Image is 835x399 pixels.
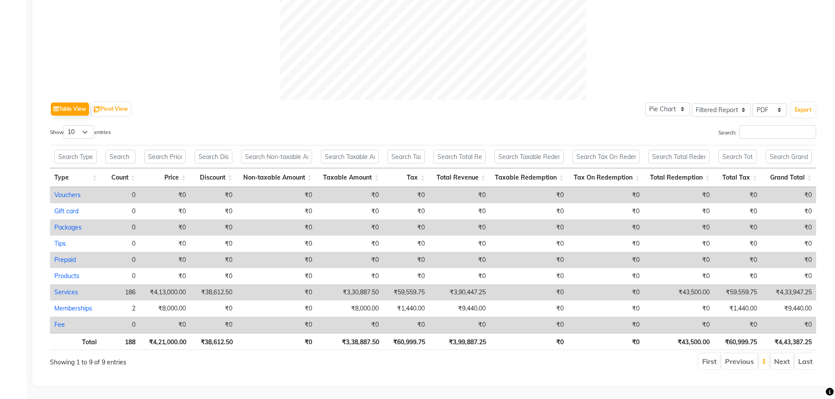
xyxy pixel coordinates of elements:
label: Show entries [50,125,111,139]
td: ₹0 [383,187,429,203]
a: Vouchers [54,191,81,199]
td: ₹4,33,947.25 [761,284,816,300]
td: ₹0 [383,203,429,219]
td: ₹0 [190,317,237,333]
td: ₹1,440.00 [714,300,761,317]
td: ₹0 [568,300,644,317]
td: ₹0 [644,187,714,203]
td: ₹0 [568,284,644,300]
td: 0 [101,252,140,268]
a: Fee [54,321,65,328]
td: ₹0 [316,268,384,284]
td: ₹0 [140,252,190,268]
th: Tax On Redemption: activate to sort column ascending [568,168,644,187]
td: 0 [101,268,140,284]
td: ₹0 [316,187,384,203]
input: Search Total Redemption [648,150,710,163]
td: ₹0 [140,268,190,284]
a: Prepaid [54,256,76,264]
td: ₹0 [568,252,644,268]
td: ₹0 [761,219,816,236]
td: ₹8,000.00 [316,300,384,317]
th: ₹60,999.75 [384,333,430,350]
th: Total Tax: activate to sort column ascending [714,168,761,187]
td: ₹0 [644,317,714,333]
td: ₹0 [383,252,429,268]
th: ₹0 [490,333,568,350]
td: ₹0 [190,300,237,317]
input: Search Type [54,150,97,163]
td: ₹0 [316,219,384,236]
input: Search Count [106,150,135,163]
td: ₹0 [490,252,568,268]
td: ₹0 [429,317,490,333]
td: ₹0 [714,219,761,236]
button: Export [791,102,815,117]
td: ₹0 [761,317,816,333]
th: Total [50,333,101,350]
button: Pivot View [92,102,130,116]
input: Search Total Tax [718,150,757,163]
td: ₹0 [568,236,644,252]
td: ₹0 [761,236,816,252]
td: ₹0 [140,219,190,236]
td: ₹0 [316,203,384,219]
td: ₹0 [237,219,316,236]
td: 0 [101,187,140,203]
td: ₹0 [429,268,490,284]
td: ₹0 [568,219,644,236]
td: ₹43,500.00 [644,284,714,300]
th: ₹43,500.00 [644,333,714,350]
td: ₹0 [761,203,816,219]
img: pivot.png [94,106,100,113]
td: ₹0 [714,203,761,219]
td: ₹0 [190,268,237,284]
td: ₹1,440.00 [383,300,429,317]
input: Search Taxable Amount [321,150,379,163]
td: ₹0 [714,187,761,203]
th: Total Revenue: activate to sort column ascending [429,168,490,187]
td: ₹0 [316,252,384,268]
td: ₹0 [237,236,316,252]
select: Showentries [64,125,94,139]
td: ₹0 [190,187,237,203]
td: ₹0 [383,268,429,284]
th: ₹4,43,387.25 [761,333,816,350]
a: Tips [54,240,66,247]
th: Total Redemption: activate to sort column ascending [644,168,714,187]
td: ₹0 [190,203,237,219]
td: ₹8,000.00 [140,300,190,317]
th: ₹3,38,887.50 [316,333,384,350]
td: ₹0 [383,317,429,333]
td: ₹0 [568,268,644,284]
td: ₹0 [237,252,316,268]
th: Type: activate to sort column ascending [50,168,101,187]
th: ₹3,99,887.25 [430,333,490,350]
td: ₹0 [490,187,568,203]
a: Packages [54,223,82,231]
td: 0 [101,236,140,252]
input: Search Non-taxable Amount [241,150,312,163]
td: ₹0 [761,268,816,284]
input: Search Discount [195,150,232,163]
td: ₹0 [237,187,316,203]
td: ₹0 [429,236,490,252]
td: ₹0 [140,187,190,203]
th: ₹38,612.50 [191,333,237,350]
td: ₹0 [429,203,490,219]
td: ₹59,559.75 [383,284,429,300]
td: ₹0 [383,219,429,236]
td: ₹0 [568,203,644,219]
th: ₹0 [237,333,316,350]
td: ₹0 [644,300,714,317]
th: Taxable Redemption: activate to sort column ascending [490,168,568,187]
td: ₹0 [140,317,190,333]
td: 0 [101,219,140,236]
td: ₹59,559.75 [714,284,761,300]
input: Search Total Revenue [433,150,486,163]
td: ₹0 [429,187,490,203]
td: ₹0 [490,219,568,236]
td: ₹0 [490,284,568,300]
a: Memberships [54,304,92,312]
td: ₹38,612.50 [190,284,237,300]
